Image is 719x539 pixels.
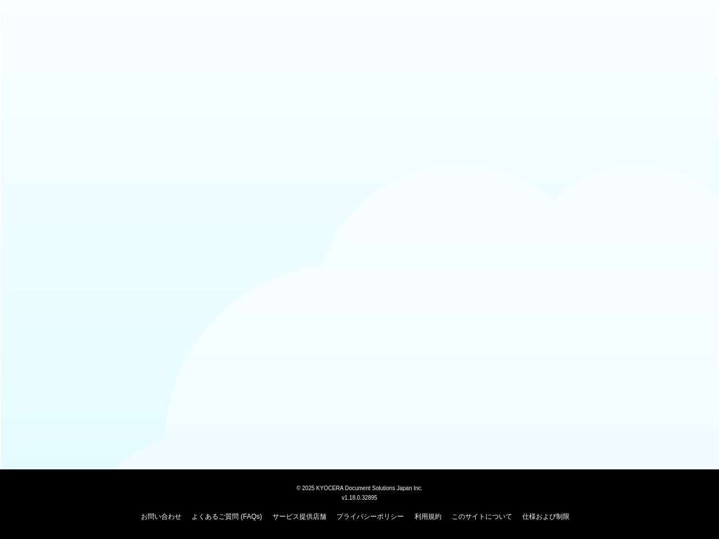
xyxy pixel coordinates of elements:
[336,513,404,520] a: プライバシーポリシー
[522,513,570,520] a: 仕様および制限
[342,494,377,501] span: v1.18.0.32895
[452,513,512,520] a: このサイトについて
[272,513,326,520] a: サービス提供店舗
[415,513,442,520] a: 利用規約
[141,513,181,520] a: お問い合わせ
[297,484,423,491] span: © 2025 KYOCERA Document Solutions Japan Inc.
[192,513,262,520] a: よくあるご質問 (FAQs)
